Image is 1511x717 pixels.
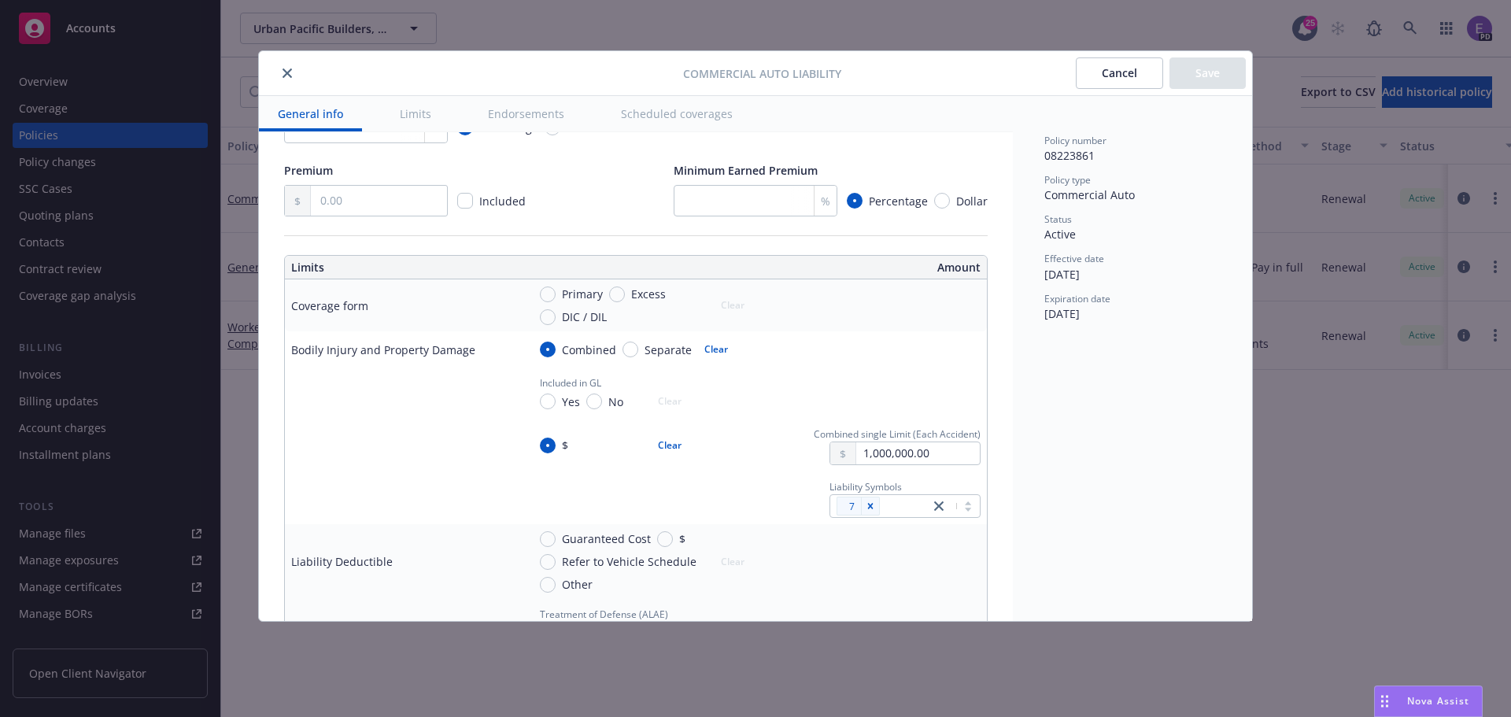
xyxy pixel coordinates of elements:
[381,96,450,131] button: Limits
[856,442,980,464] input: 0.00
[1044,306,1080,321] span: [DATE]
[1375,686,1395,716] div: Drag to move
[1044,213,1072,226] span: Status
[479,194,526,209] span: Included
[645,342,692,358] span: Separate
[929,497,948,516] a: close
[602,96,752,131] button: Scheduled coverages
[291,553,393,570] div: Liability Deductible
[540,577,556,593] input: Other
[540,608,668,621] span: Treatment of Defense (ALAE)
[829,480,902,493] span: Liability Symbols
[695,338,737,360] button: Clear
[540,438,556,453] input: $
[540,376,601,390] span: Included in GL
[586,394,602,409] input: No
[469,96,583,131] button: Endorsements
[814,427,981,441] span: Combined single Limit (Each Accident)
[540,342,556,357] input: Combined
[609,286,625,302] input: Excess
[869,193,928,209] span: Percentage
[934,193,950,209] input: Dollar
[562,576,593,593] span: Other
[259,96,362,131] button: General info
[562,286,603,302] span: Primary
[1044,252,1104,265] span: Effective date
[291,342,475,358] div: Bodily Injury and Property Damage
[540,309,556,325] input: DIC / DIL
[631,286,666,302] span: Excess
[1044,227,1076,242] span: Active
[847,193,863,209] input: Percentage
[562,309,607,325] span: DIC / DIL
[849,498,855,515] span: 7
[679,530,685,547] span: $
[608,394,623,410] span: No
[311,186,447,216] input: 0.00
[648,434,691,456] button: Clear
[540,286,556,302] input: Primary
[1044,173,1091,187] span: Policy type
[1044,148,1095,163] span: 08223861
[1044,187,1135,202] span: Commercial Auto
[562,530,651,547] span: Guaranteed Cost
[562,342,616,358] span: Combined
[623,342,638,357] input: Separate
[683,65,841,82] span: Commercial Auto Liability
[843,498,855,515] span: 7
[1374,686,1483,717] button: Nova Assist
[821,193,830,209] span: %
[1044,134,1106,147] span: Policy number
[540,531,556,547] input: Guaranteed Cost
[643,256,987,279] th: Amount
[861,497,880,516] div: Remove [object Object]
[1044,267,1080,282] span: [DATE]
[562,394,580,410] span: Yes
[540,394,556,409] input: Yes
[284,163,333,178] span: Premium
[285,256,566,279] th: Limits
[657,531,673,547] input: $
[540,554,556,570] input: Refer to Vehicle Schedule
[291,298,368,314] div: Coverage form
[562,553,696,570] span: Refer to Vehicle Schedule
[1407,694,1469,708] span: Nova Assist
[278,64,297,83] button: close
[674,163,818,178] span: Minimum Earned Premium
[562,437,568,453] span: $
[1044,292,1110,305] span: Expiration date
[956,193,988,209] span: Dollar
[1076,57,1163,89] button: Cancel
